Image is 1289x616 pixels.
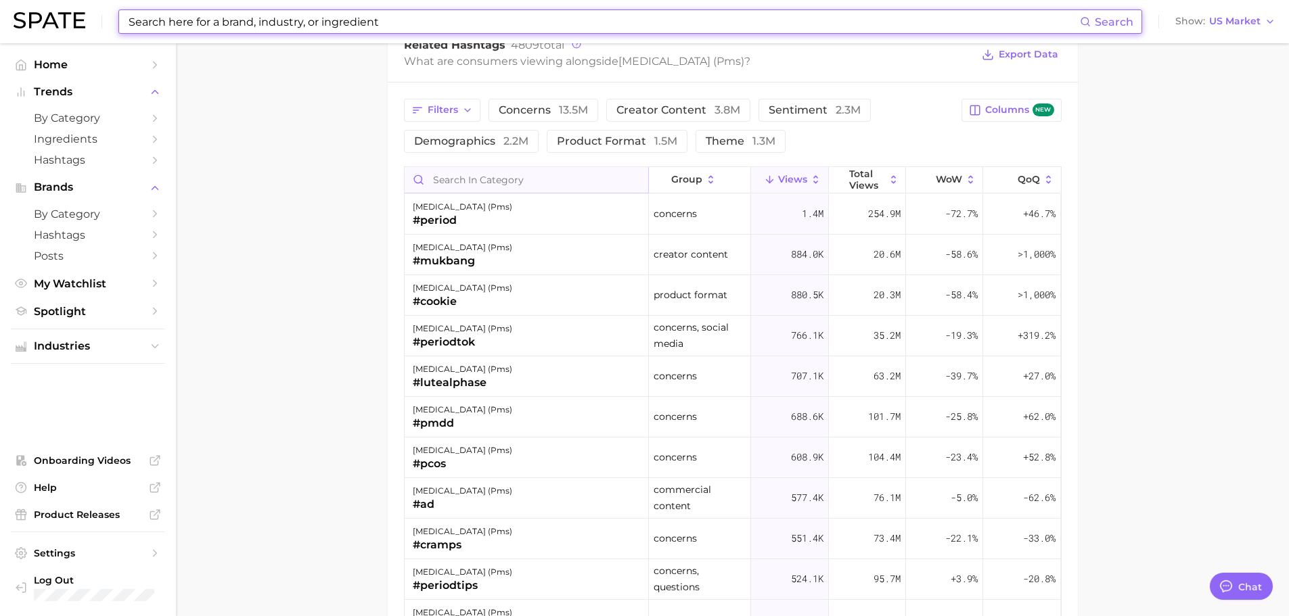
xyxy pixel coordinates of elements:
[874,490,901,506] span: 76.1m
[1033,103,1054,116] span: new
[511,39,564,51] span: total
[499,105,588,116] span: concerns
[654,206,697,222] span: concerns
[413,334,512,350] div: #periodtok
[618,55,744,68] span: [MEDICAL_DATA] (pms)
[1018,247,1056,260] span: >1,000%
[654,408,697,425] span: concerns
[34,305,142,318] span: Spotlight
[654,481,746,514] span: commercial content
[791,287,823,303] span: 880.5k
[945,246,978,262] span: -58.6%
[559,103,588,116] span: 13.5m
[715,103,740,116] span: 3.8m
[978,45,1061,64] button: Export Data
[413,402,512,418] div: [MEDICAL_DATA] (pms)
[127,10,1080,33] input: Search here for a brand, industry, or ingredient
[791,449,823,465] span: 608.9k
[1018,327,1056,343] span: +319.2%
[945,327,978,343] span: -19.3%
[34,277,142,290] span: My Watchlist
[1018,174,1040,185] span: QoQ
[11,108,165,128] a: by Category
[1023,530,1056,546] span: -33.0%
[706,136,775,147] span: theme
[836,103,861,116] span: 2.3m
[413,415,512,431] div: #pmdd
[654,319,746,352] span: concerns, social media
[404,52,972,70] div: What are consumers viewing alongside ?
[11,204,165,224] a: by Category
[945,408,978,425] span: -25.8%
[11,301,165,322] a: Spotlight
[11,82,165,102] button: Trends
[1209,18,1261,25] span: US Market
[1023,408,1056,425] span: +62.0%
[945,449,978,465] span: -23.4%
[868,408,901,425] span: 101.7m
[791,571,823,587] span: 524.1k
[11,149,165,170] a: Hashtags
[405,519,1061,559] button: [MEDICAL_DATA] (pms)#crampsconcerns551.4k73.4m-22.1%-33.0%
[829,167,906,193] button: Total Views
[557,136,677,147] span: product format
[414,136,528,147] span: demographics
[413,321,512,337] div: [MEDICAL_DATA] (pms)
[413,483,512,499] div: [MEDICAL_DATA] (pms)
[874,368,901,384] span: 63.2m
[34,181,142,193] span: Brands
[34,86,142,98] span: Trends
[34,229,142,241] span: Hashtags
[413,199,512,215] div: [MEDICAL_DATA] (pms)
[654,246,728,262] span: creator content
[791,490,823,506] span: 577.4k
[34,208,142,220] span: by Category
[906,167,983,193] button: WoW
[11,177,165,197] button: Brands
[1023,368,1056,384] span: +27.0%
[413,456,512,472] div: #pcos
[404,99,480,122] button: Filters
[405,275,1061,316] button: [MEDICAL_DATA] (pms)#cookieproduct format880.5k20.3m-58.4%>1,000%
[11,504,165,525] a: Product Releases
[791,368,823,384] span: 707.1k
[405,316,1061,356] button: [MEDICAL_DATA] (pms)#periodtokconcerns, social media766.1k35.2m-19.3%+319.2%
[654,449,697,465] span: concerns
[654,368,697,384] span: concerns
[404,39,505,51] span: Related Hashtags
[951,571,978,587] span: +3.9%
[428,104,458,116] span: Filters
[405,167,648,193] input: Search in category
[34,547,142,559] span: Settings
[791,530,823,546] span: 551.4k
[945,530,978,546] span: -22.1%
[11,54,165,75] a: Home
[654,530,697,546] span: concerns
[11,224,165,245] a: Hashtags
[1023,571,1056,587] span: -20.8%
[34,508,142,521] span: Product Releases
[868,449,901,465] span: 104.4m
[874,571,901,587] span: 95.7m
[34,112,142,124] span: by Category
[868,206,901,222] span: 254.9m
[951,490,978,506] span: -5.0%
[945,287,978,303] span: -58.4%
[405,478,1061,519] button: [MEDICAL_DATA] (pms)#adcommercial content577.4k76.1m-5.0%-62.6%
[752,135,775,147] span: 1.3m
[769,105,861,116] span: sentiment
[413,564,512,580] div: [MEDICAL_DATA] (pms)
[936,174,962,185] span: WoW
[874,327,901,343] span: 35.2m
[11,128,165,149] a: Ingredients
[11,245,165,266] a: Posts
[1095,16,1133,28] span: Search
[34,481,142,494] span: Help
[405,397,1061,437] button: [MEDICAL_DATA] (pms)#pmddconcerns688.6k101.7m-25.8%+62.0%
[405,194,1061,235] button: [MEDICAL_DATA] (pms)#periodconcerns1.4m254.9m-72.7%+46.7%
[34,574,172,586] span: Log Out
[34,454,142,467] span: Onboarding Videos
[413,212,512,229] div: #period
[791,408,823,425] span: 688.6k
[405,559,1061,600] button: [MEDICAL_DATA] (pms)#periodtipsconcerns, questions524.1k95.7m+3.9%-20.8%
